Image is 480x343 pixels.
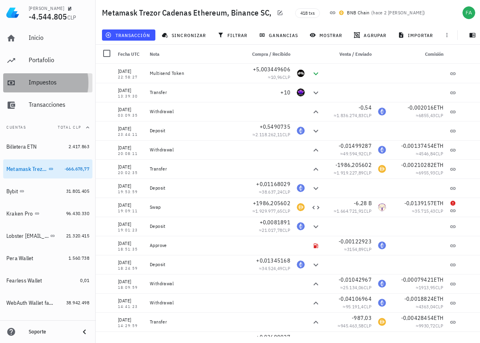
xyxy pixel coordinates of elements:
button: transacción [102,29,155,41]
span: -0,00122923 [339,238,372,245]
span: 10,96 [271,74,282,80]
span: ≈ [340,151,372,157]
div: 13:39:30 [118,94,143,98]
span: 2.417.863 [69,143,89,149]
div: [DATE] [118,220,143,228]
span: ≈ [340,284,372,290]
span: +0,01345168 [256,257,290,264]
span: CLP [282,131,290,137]
span: -0,00210282 [401,161,434,169]
span: 4546,84 [419,151,435,157]
span: ≈ [416,284,443,290]
span: 9930,72 [419,323,435,329]
span: 4363,04 [419,304,435,310]
span: CLP [282,208,290,214]
span: +0,03699027 [256,333,290,341]
div: [DATE] [118,316,143,324]
div: Withdrawal [150,108,239,115]
span: Fecha UTC [118,51,139,57]
div: Venta / Enviado [324,45,375,64]
div: Withdrawal [150,300,239,306]
div: Comisión [389,45,447,64]
span: 25.134,06 [343,284,364,290]
a: Metamask Trezor Cadenas Ethereum, Binance SC, -666.678,77 [3,159,92,178]
span: CLP [364,112,372,118]
div: [DATE] [118,125,143,133]
span: 0,01 [80,277,89,283]
div: [PERSON_NAME] [29,5,64,12]
img: LedgiFi [6,6,19,19]
span: Total CLP [58,125,81,130]
span: ≈ [334,170,372,176]
div: [DATE] [118,67,143,75]
span: CLP [435,304,443,310]
div: Swap [150,204,239,210]
span: -0,01042967 [339,276,372,283]
div: Compra / Recibido [243,45,294,64]
span: 6955,93 [419,170,435,176]
span: ≈ [334,112,372,118]
button: agrupar [351,29,391,41]
div: Pera Wallet [6,255,33,262]
div: Impuestos [29,78,89,86]
div: 14:29:59 [118,324,143,328]
span: Comisión [425,51,443,57]
button: ganancias [256,29,303,41]
span: mostrar [311,32,343,38]
div: ETH-icon [297,222,305,230]
div: 23:44:11 [118,133,143,137]
span: CLP [282,265,290,271]
span: 38.637,24 [262,189,282,195]
span: +1986,205602 [253,200,290,207]
div: avatar [462,6,475,19]
span: CLP [364,304,372,310]
span: ≈ [334,208,372,214]
span: sincronizar [163,32,206,38]
span: Compra / Recibido [252,51,290,57]
span: -0,002016 [408,104,434,111]
div: Inicio [29,34,89,41]
span: +10 [280,89,290,96]
span: ≈ [338,323,372,329]
span: CLP [435,323,443,329]
span: ≈ [268,74,290,80]
span: +5,003449606 [253,66,290,73]
div: Nota [147,45,243,64]
span: 3154,89 [347,246,364,252]
div: 18:24:59 [118,267,143,270]
span: -0,0018824 [404,295,434,302]
div: [DATE] [118,163,143,171]
div: DAI-icon [378,165,386,173]
a: Transacciones [3,96,92,115]
span: ≈ [416,170,443,176]
div: ETH-icon [297,127,305,135]
div: MARCO-icon [297,69,305,77]
span: filtrar [219,32,248,38]
span: ≈ [253,208,290,214]
span: Venta / Enviado [339,51,372,57]
span: -0,04106964 [339,295,372,302]
div: Withdrawal [150,147,239,153]
div: Metamask Trezor Cadenas Ethereum, Binance SC, [6,166,47,172]
div: Lobster [EMAIL_ADDRESS][DOMAIN_NAME] [6,233,49,239]
span: -0,00428454 [401,314,434,321]
button: mostrar [306,29,347,41]
span: 34.524,49 [262,265,282,271]
a: Fearless Wallet 0,01 [3,271,92,290]
div: [DATE] [118,86,143,94]
span: Nota [150,51,159,57]
div: Kraken Pro [6,210,33,217]
span: -0,54 [359,104,372,111]
span: 31.801.405 [66,188,89,194]
span: 945.463,58 [341,323,364,329]
div: 20:08:11 [118,152,143,156]
span: 21.017,78 [262,227,282,233]
span: 38.942.498 [66,300,89,306]
div: 19:53:59 [118,190,143,194]
span: 96.430.330 [66,210,89,216]
a: Impuestos [3,73,92,92]
div: Multisend Token [150,70,239,76]
span: ≈ [416,304,443,310]
div: [DATE] [118,335,143,343]
h1: Metamask Trezor Cadenas Ethereum, Binance SC, [102,6,274,19]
